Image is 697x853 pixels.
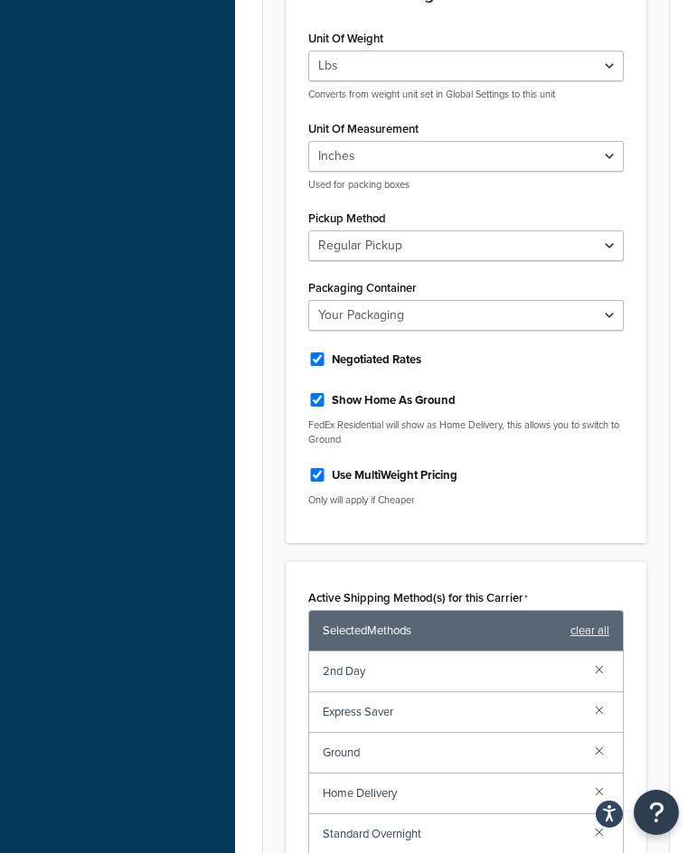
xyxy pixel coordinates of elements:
a: clear all [570,618,609,643]
p: Converts from weight unit set in Global Settings to this unit [308,88,624,101]
span: Ground [323,740,580,765]
label: Unit Of Weight [308,32,383,45]
p: Only will apply if Cheaper [308,493,624,507]
span: Selected Methods [323,618,561,643]
label: Unit Of Measurement [308,122,419,136]
span: Express Saver [323,699,580,725]
span: Standard Overnight [323,821,580,847]
label: Active Shipping Method(s) for this Carrier [308,591,528,605]
p: FedEx Residential will show as Home Delivery, this allows you to switch to Ground [308,418,624,446]
label: Show Home As Ground [332,392,456,408]
label: Packaging Container [308,281,417,295]
label: Use MultiWeight Pricing [332,467,457,483]
label: Negotiated Rates [332,352,421,368]
p: Used for packing boxes [308,178,624,192]
span: 2nd Day [323,659,580,684]
span: Home Delivery [323,781,580,806]
button: Open Resource Center [634,790,679,835]
label: Pickup Method [308,211,386,225]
